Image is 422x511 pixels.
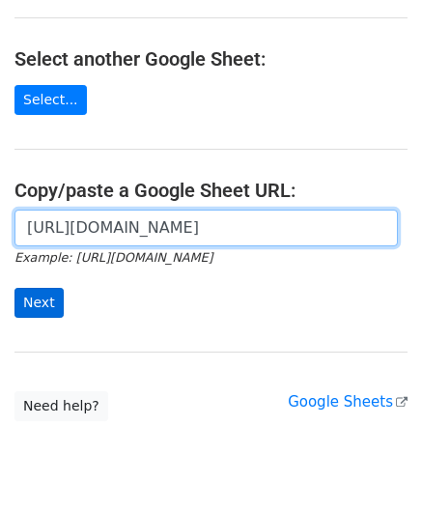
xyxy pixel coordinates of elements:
small: Example: [URL][DOMAIN_NAME] [14,250,212,265]
h4: Copy/paste a Google Sheet URL: [14,179,408,202]
input: Next [14,288,64,318]
input: Paste your Google Sheet URL here [14,210,398,246]
h4: Select another Google Sheet: [14,47,408,71]
a: Need help? [14,391,108,421]
a: Select... [14,85,87,115]
a: Google Sheets [288,393,408,411]
iframe: Chat Widget [325,418,422,511]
